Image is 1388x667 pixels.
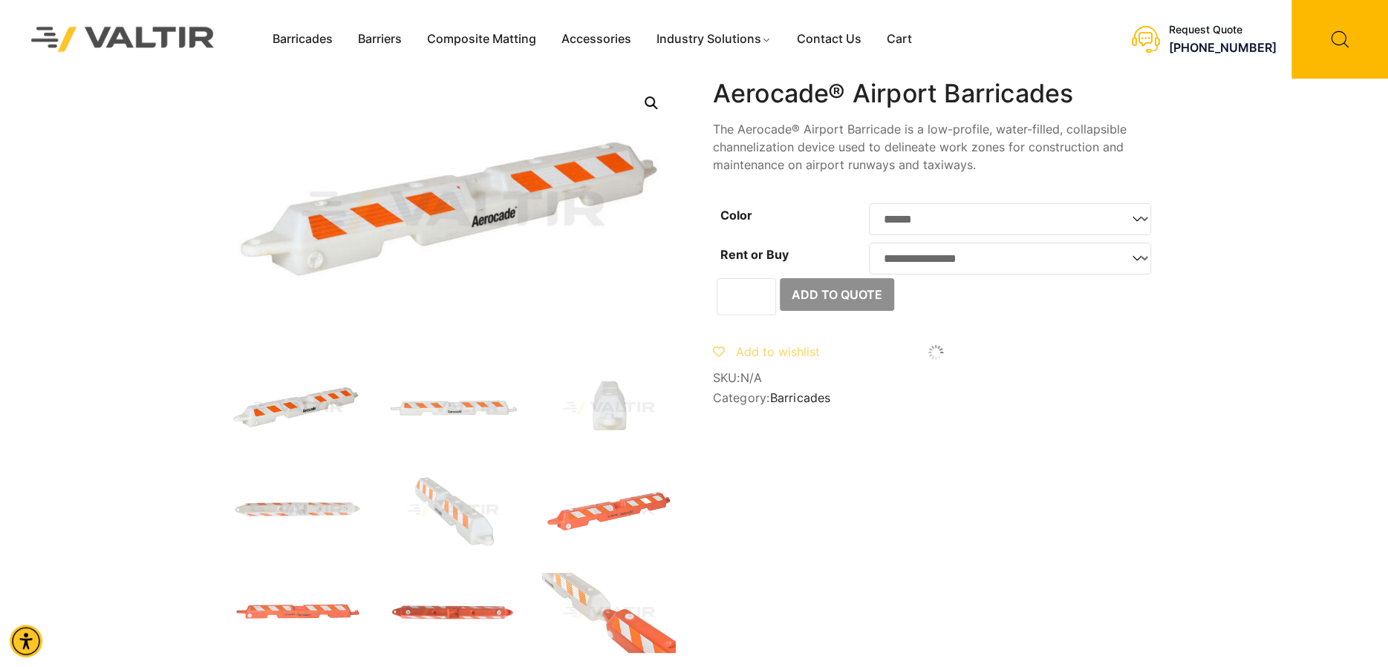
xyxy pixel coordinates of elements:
[12,7,234,70] img: Valtir Rentals
[10,625,42,657] div: Accessibility Menu
[542,573,676,653] img: Two interlocking traffic barriers, one white with orange stripes and one orange with white stripe...
[740,370,762,385] span: N/A
[720,208,752,223] label: Color
[386,573,520,653] img: An orange traffic barrier with white reflective stripes, designed for road safety and visibility.
[644,28,784,50] a: Industry Solutions
[230,368,364,448] img: Aerocade_Nat_3Q-1.jpg
[230,470,364,551] img: text, letter
[780,278,894,311] button: Add to Quote
[720,247,789,262] label: Rent or Buy
[414,28,549,50] a: Composite Matting
[386,470,520,551] img: A white traffic barrier with orange and white reflective stripes, designed for road safety and de...
[713,79,1159,109] h1: Aerocade® Airport Barricades
[717,278,776,315] input: Product quantity
[713,391,1159,405] span: Category:
[542,368,676,448] img: A white plastic container with a spout, featuring horizontal red stripes on the side.
[713,120,1159,174] p: The Aerocade® Airport Barricade is a low-profile, water-filled, collapsible channelization device...
[783,28,873,50] a: Contact Us
[386,368,520,448] img: A white safety barrier with orange reflective stripes and the brand name "Aerocade" printed on it.
[873,28,924,50] a: Cart
[713,371,1159,385] span: SKU:
[345,28,414,50] a: Barriers
[549,28,644,50] a: Accessories
[260,28,345,50] a: Barricades
[769,390,830,405] a: Barricades
[1169,40,1277,55] a: call (888) 496-3625
[230,573,364,653] img: An orange traffic barrier with reflective white stripes, labeled "Aerocade," designed for safety ...
[638,90,665,116] a: Open this option
[542,470,676,551] img: An orange traffic barrier with reflective white stripes, designed for safety and visibility.
[1169,24,1277,36] div: Request Quote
